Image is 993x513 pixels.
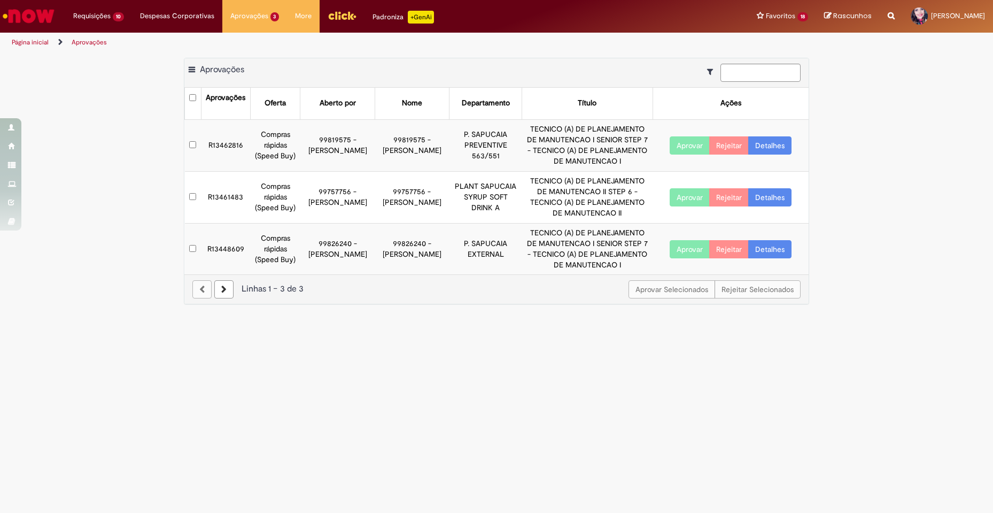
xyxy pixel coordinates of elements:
[720,98,741,109] div: Ações
[522,119,653,171] td: TECNICO (A) DE PLANEJAMENTO DE MANUTENCAO I SENIOR STEP 7 - TECNICO (A) DE PLANEJAMENTO DE MANUTE...
[833,11,872,21] span: Rascunhos
[375,119,449,171] td: 99819575 - [PERSON_NAME]
[766,11,795,21] span: Favoritos
[206,93,245,103] div: Aprovações
[113,12,124,21] span: 10
[230,11,268,21] span: Aprovações
[670,240,710,258] button: Aprovar
[709,188,749,206] button: Rejeitar
[824,11,872,21] a: Rascunhos
[670,136,710,155] button: Aprovar
[72,38,107,47] a: Aprovações
[270,12,280,21] span: 3
[201,119,251,171] td: R13462816
[931,11,985,20] span: [PERSON_NAME]
[328,7,356,24] img: click_logo_yellow_360x200.png
[300,119,375,171] td: 99819575 - [PERSON_NAME]
[300,171,375,223] td: 99757756 - [PERSON_NAME]
[707,68,718,75] i: Mostrar filtros para: Suas Solicitações
[201,171,251,223] td: R13461483
[748,136,792,155] a: Detalhes
[8,33,654,52] ul: Trilhas de página
[522,171,653,223] td: TECNICO (A) DE PLANEJAMENTO DE MANUTENCAO II STEP 6 - TECNICO (A) DE PLANEJAMENTO DE MANUTENCAO II
[251,171,300,223] td: Compras rápidas (Speed Buy)
[709,136,749,155] button: Rejeitar
[748,188,792,206] a: Detalhes
[462,98,510,109] div: Departamento
[449,119,522,171] td: P. SAPUCAIA PREVENTIVE 563/551
[670,188,710,206] button: Aprovar
[408,11,434,24] p: +GenAi
[748,240,792,258] a: Detalhes
[295,11,312,21] span: More
[201,223,251,274] td: R13448609
[300,223,375,274] td: 99826240 - [PERSON_NAME]
[449,223,522,274] td: P. SAPUCAIA EXTERNAL
[251,223,300,274] td: Compras rápidas (Speed Buy)
[140,11,214,21] span: Despesas Corporativas
[375,223,449,274] td: 99826240 - [PERSON_NAME]
[709,240,749,258] button: Rejeitar
[402,98,422,109] div: Nome
[373,11,434,24] div: Padroniza
[192,283,801,295] div: Linhas 1 − 3 de 3
[449,171,522,223] td: PLANT SAPUCAIA SYRUP SOFT DRINK A
[201,88,251,119] th: Aprovações
[265,98,286,109] div: Oferta
[1,5,56,27] img: ServiceNow
[200,64,244,75] span: Aprovações
[375,171,449,223] td: 99757756 - [PERSON_NAME]
[522,223,653,274] td: TECNICO (A) DE PLANEJAMENTO DE MANUTENCAO I SENIOR STEP 7 - TECNICO (A) DE PLANEJAMENTO DE MANUTE...
[73,11,111,21] span: Requisições
[320,98,356,109] div: Aberto por
[578,98,596,109] div: Título
[251,119,300,171] td: Compras rápidas (Speed Buy)
[797,12,808,21] span: 18
[12,38,49,47] a: Página inicial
